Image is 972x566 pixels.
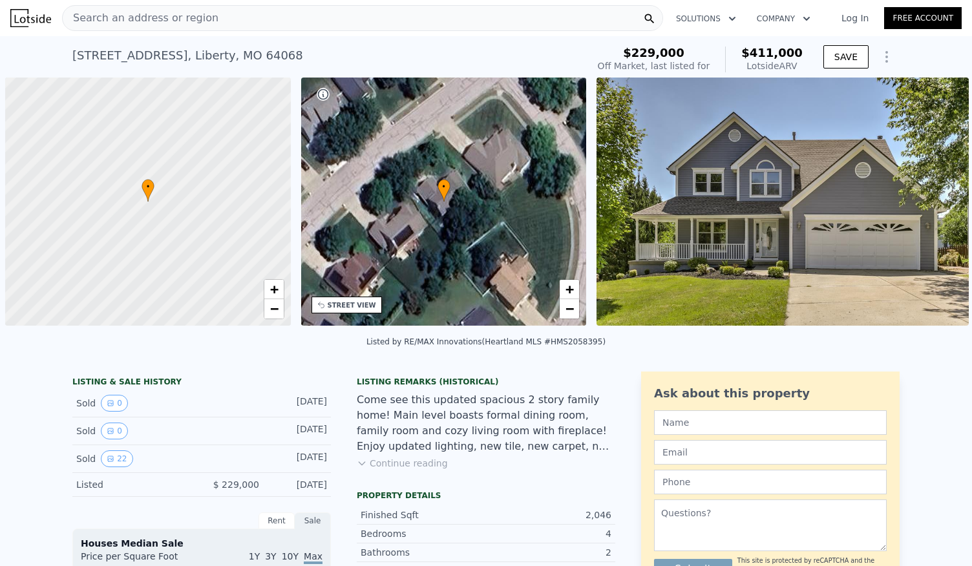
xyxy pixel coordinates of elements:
input: Email [654,440,887,465]
button: View historical data [101,450,132,467]
div: [DATE] [269,478,327,491]
div: 2,046 [486,508,611,521]
div: [DATE] [269,450,327,467]
span: • [438,181,450,193]
div: Listed by RE/MAX Innovations (Heartland MLS #HMS2058395) [366,337,606,346]
span: Max [304,551,322,564]
div: Sold [76,423,191,439]
span: 10Y [282,551,299,561]
img: Sale: 135021119 Parcel: 53342214 [597,78,969,326]
div: [DATE] [269,423,327,439]
div: Sold [76,395,191,412]
div: LISTING & SALE HISTORY [72,377,331,390]
span: − [269,300,278,317]
a: Zoom in [560,280,579,299]
a: Zoom out [560,299,579,319]
div: Sale [295,512,331,529]
div: • [438,179,450,202]
span: • [142,181,154,193]
span: Search an address or region [63,10,218,26]
a: Free Account [884,7,962,29]
button: SAVE [823,45,869,68]
div: Property details [357,490,615,501]
div: STREET VIEW [328,300,376,310]
div: Come see this updated spacious 2 story family home! Main level boasts formal dining room, family ... [357,392,615,454]
span: + [269,281,278,297]
a: Zoom out [264,299,284,319]
span: $229,000 [623,46,684,59]
div: [DATE] [269,395,327,412]
span: $ 229,000 [213,479,259,490]
div: Off Market, last listed for [598,59,710,72]
button: Show Options [874,44,900,70]
span: 3Y [265,551,276,561]
div: Bedrooms [361,527,486,540]
span: 1Y [249,551,260,561]
button: Solutions [666,7,746,30]
div: Listing Remarks (Historical) [357,377,615,387]
div: [STREET_ADDRESS] , Liberty , MO 64068 [72,47,303,65]
button: View historical data [101,395,128,412]
button: Continue reading [357,457,448,470]
div: Finished Sqft [361,508,486,521]
span: $411,000 [741,46,803,59]
div: Bathrooms [361,546,486,559]
div: Lotside ARV [741,59,803,72]
div: Rent [259,512,295,529]
span: − [565,300,574,317]
div: Listed [76,478,191,491]
div: 4 [486,527,611,540]
button: Company [746,7,821,30]
div: Ask about this property [654,384,887,403]
input: Name [654,410,887,435]
div: Houses Median Sale [81,537,322,550]
a: Log In [826,12,884,25]
button: View historical data [101,423,128,439]
div: Sold [76,450,191,467]
img: Lotside [10,9,51,27]
a: Zoom in [264,280,284,299]
div: 2 [486,546,611,559]
div: • [142,179,154,202]
span: + [565,281,574,297]
input: Phone [654,470,887,494]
